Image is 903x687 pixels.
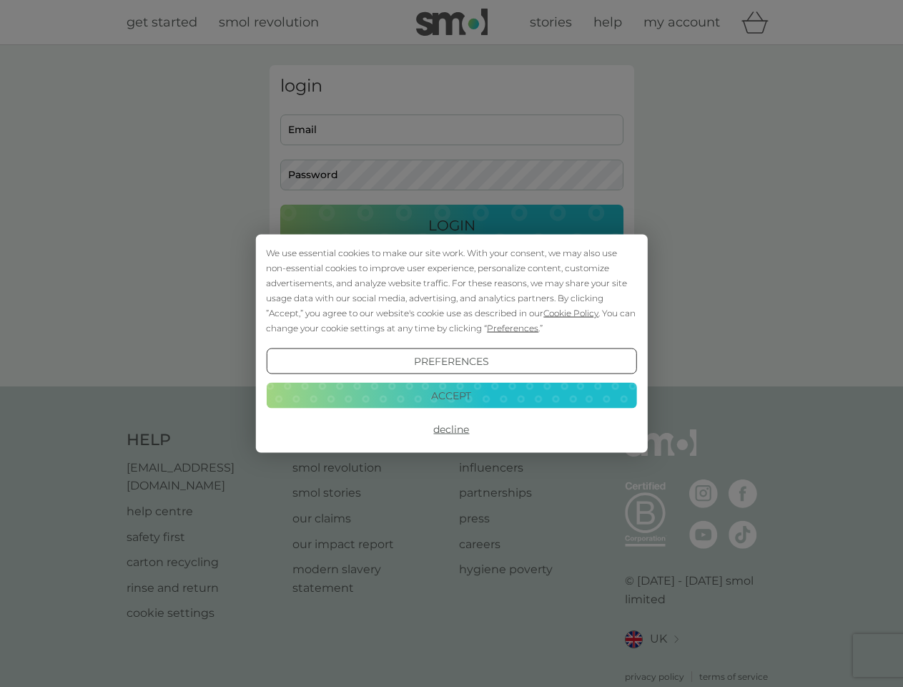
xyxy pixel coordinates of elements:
[266,382,636,408] button: Accept
[543,308,598,318] span: Cookie Policy
[266,349,636,374] button: Preferences
[266,245,636,336] div: We use essential cookies to make our site work. With your consent, we may also use non-essential ...
[266,416,636,442] button: Decline
[487,323,538,333] span: Preferences
[255,235,647,453] div: Cookie Consent Prompt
